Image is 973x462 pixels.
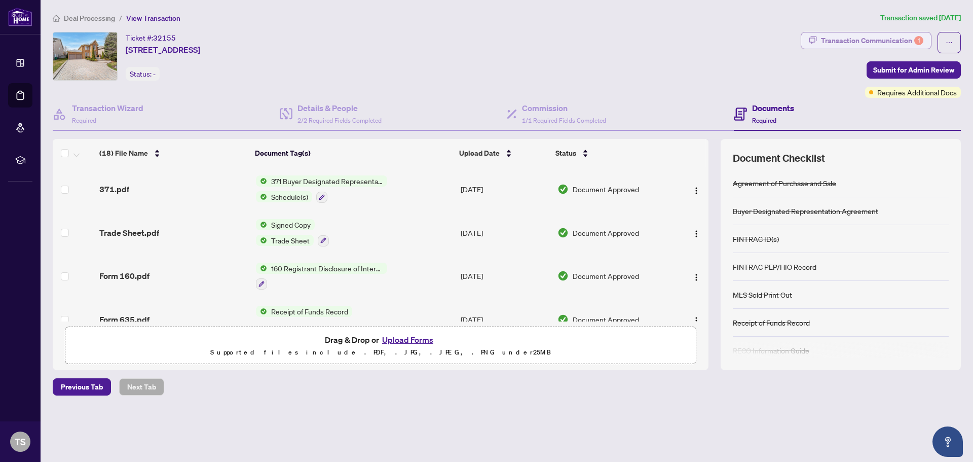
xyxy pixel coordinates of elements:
[256,263,387,290] button: Status Icon160 Registrant Disclosure of Interest - Acquisition ofProperty
[555,148,576,159] span: Status
[573,184,639,195] span: Document Approved
[688,225,704,241] button: Logo
[267,219,315,230] span: Signed Copy
[733,151,825,165] span: Document Checklist
[914,36,923,45] div: 1
[126,32,176,44] div: Ticket #:
[15,435,26,449] span: TS
[99,148,148,159] span: (18) File Name
[946,39,953,46] span: ellipsis
[573,270,639,281] span: Document Approved
[8,8,32,26] img: logo
[522,117,606,124] span: 1/1 Required Fields Completed
[455,139,551,167] th: Upload Date
[256,306,352,333] button: Status IconReceipt of Funds Record
[752,117,776,124] span: Required
[267,306,352,317] span: Receipt of Funds Record
[573,227,639,238] span: Document Approved
[557,184,569,195] img: Document Status
[873,62,954,78] span: Submit for Admin Review
[688,268,704,284] button: Logo
[256,263,267,274] img: Status Icon
[72,117,96,124] span: Required
[733,205,878,217] div: Buyer Designated Representation Agreement
[297,117,382,124] span: 2/2 Required Fields Completed
[821,32,923,49] div: Transaction Communication
[61,379,103,395] span: Previous Tab
[53,15,60,22] span: home
[457,298,553,341] td: [DATE]
[733,233,779,244] div: FINTRAC ID(s)
[53,378,111,396] button: Previous Tab
[256,191,267,202] img: Status Icon
[126,14,180,23] span: View Transaction
[692,316,700,325] img: Logo
[251,139,455,167] th: Document Tag(s)
[126,44,200,56] span: [STREET_ADDRESS]
[733,317,810,328] div: Receipt of Funds Record
[126,67,160,81] div: Status:
[256,306,267,317] img: Status Icon
[877,87,957,98] span: Requires Additional Docs
[692,230,700,238] img: Logo
[256,219,329,246] button: Status IconSigned CopyStatus IconTrade Sheet
[72,102,143,114] h4: Transaction Wizard
[932,427,963,457] button: Open asap
[99,183,129,195] span: 371.pdf
[692,273,700,281] img: Logo
[801,32,931,49] button: Transaction Communication1
[297,102,382,114] h4: Details & People
[522,102,606,114] h4: Commission
[256,175,387,203] button: Status Icon371 Buyer Designated Representation Agreement - Authority for Purchase or LeaseStatus ...
[267,263,387,274] span: 160 Registrant Disclosure of Interest - Acquisition ofProperty
[379,333,436,346] button: Upload Forms
[325,333,436,346] span: Drag & Drop or
[692,187,700,195] img: Logo
[267,235,314,246] span: Trade Sheet
[65,327,696,365] span: Drag & Drop orUpload FormsSupported files include .PDF, .JPG, .JPEG, .PNG under25MB
[256,175,267,187] img: Status Icon
[95,139,251,167] th: (18) File Name
[880,12,961,24] article: Transaction saved [DATE]
[867,61,961,79] button: Submit for Admin Review
[64,14,115,23] span: Deal Processing
[459,148,500,159] span: Upload Date
[733,177,836,189] div: Agreement of Purchase and Sale
[688,311,704,328] button: Logo
[457,167,553,211] td: [DATE]
[457,211,553,255] td: [DATE]
[688,181,704,197] button: Logo
[551,139,671,167] th: Status
[752,102,794,114] h4: Documents
[153,69,156,79] span: -
[557,227,569,238] img: Document Status
[267,175,387,187] span: 371 Buyer Designated Representation Agreement - Authority for Purchase or Lease
[99,227,159,239] span: Trade Sheet.pdf
[733,261,816,272] div: FINTRAC PEP/HIO Record
[267,191,312,202] span: Schedule(s)
[119,378,164,396] button: Next Tab
[557,314,569,325] img: Document Status
[53,32,117,80] img: IMG-W12077369_1.jpg
[573,314,639,325] span: Document Approved
[457,255,553,298] td: [DATE]
[256,235,267,246] img: Status Icon
[256,219,267,230] img: Status Icon
[71,346,690,359] p: Supported files include .PDF, .JPG, .JPEG, .PNG under 25 MB
[99,270,149,282] span: Form 160.pdf
[153,33,176,43] span: 32155
[733,289,792,300] div: MLS Sold Print Out
[557,270,569,281] img: Document Status
[119,12,122,24] li: /
[99,313,149,326] span: Form 635.pdf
